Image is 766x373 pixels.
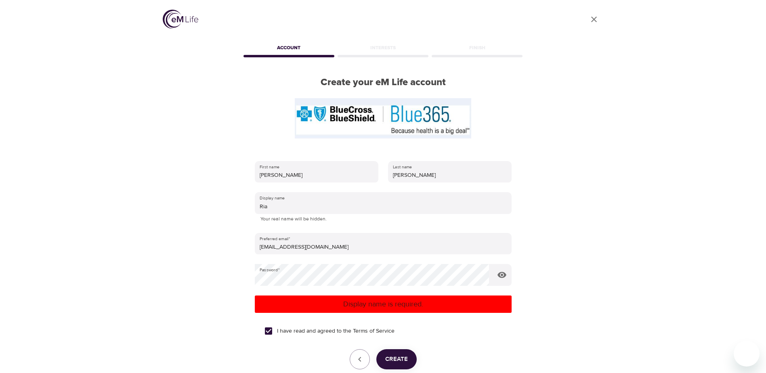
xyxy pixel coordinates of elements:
[353,327,395,335] a: Terms of Service
[258,299,508,310] p: Display name is required.
[295,98,471,138] img: Blue365%20logo.JPG
[734,341,760,367] iframe: Button to launch messaging window
[584,10,604,29] a: close
[242,77,525,88] h2: Create your eM Life account
[277,327,395,335] span: I have read and agreed to the
[376,349,417,369] button: Create
[163,10,198,29] img: logo
[385,354,408,365] span: Create
[260,215,506,223] p: Your real name will be hidden.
